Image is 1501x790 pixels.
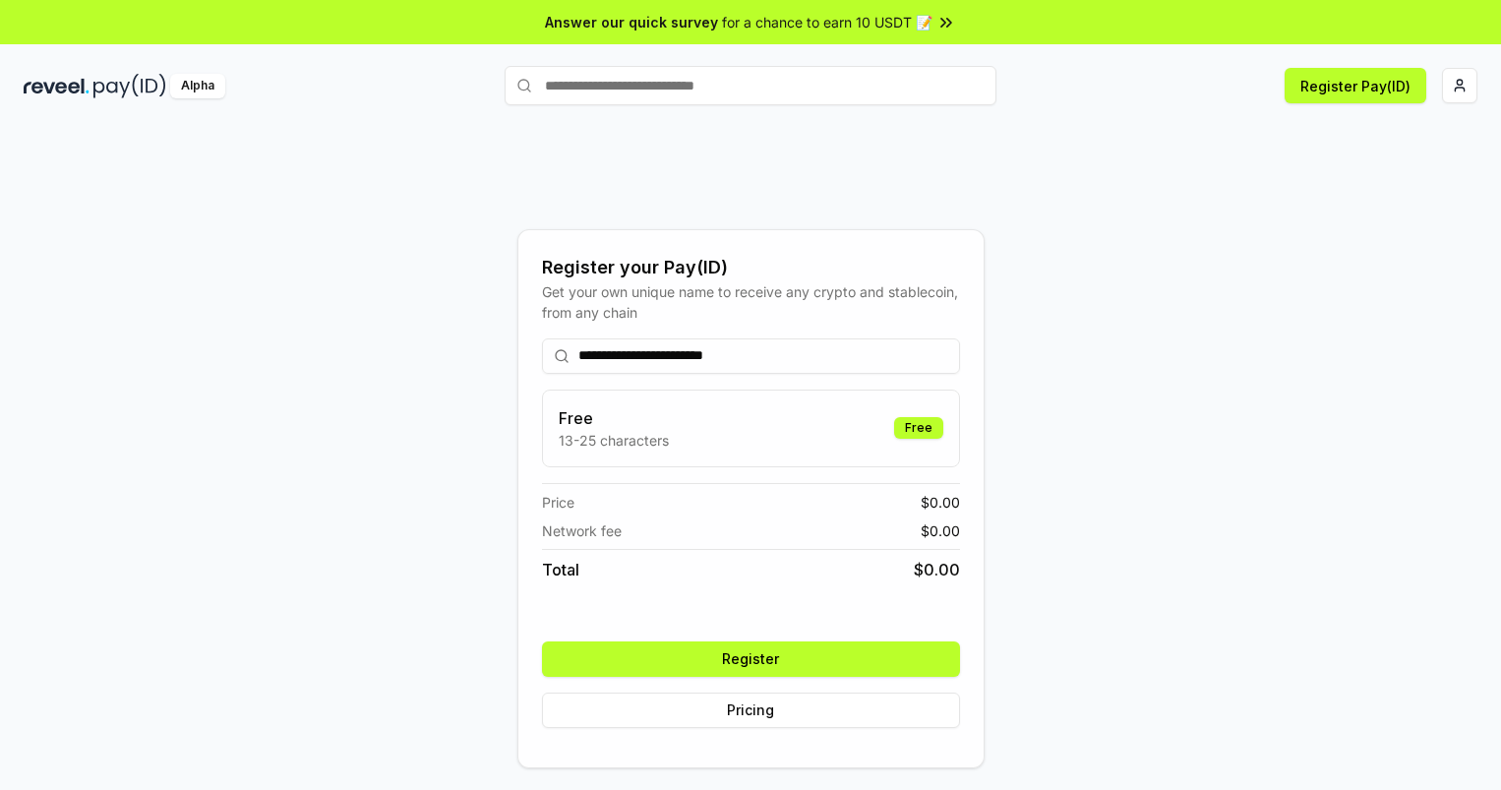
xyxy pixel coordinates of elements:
[542,520,622,541] span: Network fee
[542,254,960,281] div: Register your Pay(ID)
[542,558,579,581] span: Total
[559,430,669,451] p: 13-25 characters
[24,74,90,98] img: reveel_dark
[894,417,943,439] div: Free
[93,74,166,98] img: pay_id
[542,281,960,323] div: Get your own unique name to receive any crypto and stablecoin, from any chain
[545,12,718,32] span: Answer our quick survey
[542,693,960,728] button: Pricing
[921,492,960,513] span: $ 0.00
[542,641,960,677] button: Register
[914,558,960,581] span: $ 0.00
[559,406,669,430] h3: Free
[170,74,225,98] div: Alpha
[542,492,574,513] span: Price
[1285,68,1426,103] button: Register Pay(ID)
[722,12,932,32] span: for a chance to earn 10 USDT 📝
[921,520,960,541] span: $ 0.00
